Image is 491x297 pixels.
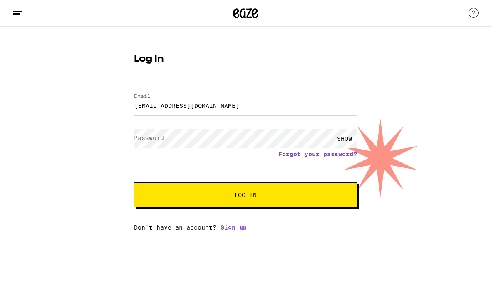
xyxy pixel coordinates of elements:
[134,224,357,231] div: Don't have an account?
[134,96,357,115] input: Email
[134,93,151,99] label: Email
[332,129,357,148] div: SHOW
[5,6,60,12] span: Hi. Need any help?
[134,54,357,64] h1: Log In
[221,224,247,231] a: Sign up
[134,135,164,141] label: Password
[134,182,357,207] button: Log In
[234,192,257,198] span: Log In
[278,151,357,157] a: Forgot your password?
